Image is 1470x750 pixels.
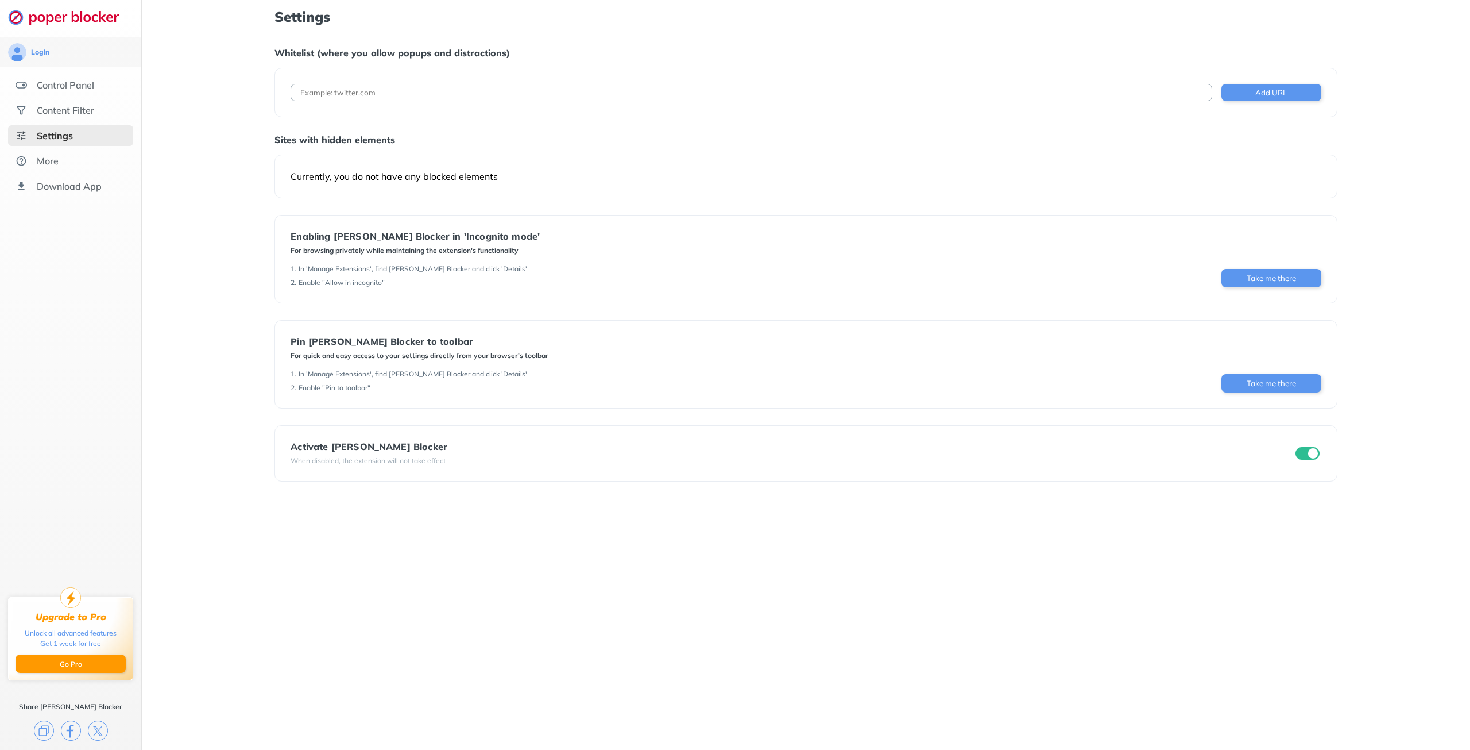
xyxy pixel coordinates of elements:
[16,180,27,192] img: download-app.svg
[299,383,370,393] div: Enable "Pin to toolbar"
[40,639,101,649] div: Get 1 week for free
[37,155,59,167] div: More
[291,231,540,241] div: Enabling [PERSON_NAME] Blocker in 'Incognito mode'
[16,79,27,91] img: features.svg
[16,155,27,167] img: about.svg
[291,456,447,466] div: When disabled, the extension will not take effect
[60,587,81,608] img: upgrade-to-pro.svg
[299,278,385,287] div: Enable "Allow in incognito"
[19,702,122,711] div: Share [PERSON_NAME] Blocker
[299,370,527,379] div: In 'Manage Extensions', find [PERSON_NAME] Blocker and click 'Details'
[291,171,1321,182] div: Currently, you do not have any blocked elements
[291,246,540,255] div: For browsing privately while maintaining the extension's functionality
[274,134,1337,145] div: Sites with hidden elements
[291,264,296,274] div: 1 .
[37,180,102,192] div: Download App
[16,130,27,141] img: settings-selected.svg
[34,721,54,741] img: copy.svg
[274,47,1337,59] div: Whitelist (where you allow popups and distractions)
[291,441,447,452] div: Activate [PERSON_NAME] Blocker
[8,43,26,61] img: avatar.svg
[291,370,296,379] div: 1 .
[291,278,296,287] div: 2 .
[274,9,1337,24] h1: Settings
[16,105,27,116] img: social.svg
[291,383,296,393] div: 2 .
[1221,84,1321,101] button: Add URL
[1221,374,1321,393] button: Take me there
[299,264,527,274] div: In 'Manage Extensions', find [PERSON_NAME] Blocker and click 'Details'
[8,9,131,25] img: logo-webpage.svg
[61,721,81,741] img: facebook.svg
[291,351,548,360] div: For quick and easy access to your settings directly from your browser's toolbar
[291,84,1212,101] input: Example: twitter.com
[88,721,108,741] img: x.svg
[37,130,73,141] div: Settings
[31,48,49,57] div: Login
[16,655,126,673] button: Go Pro
[37,105,94,116] div: Content Filter
[291,336,548,347] div: Pin [PERSON_NAME] Blocker to toolbar
[36,611,106,622] div: Upgrade to Pro
[37,79,94,91] div: Control Panel
[1221,269,1321,287] button: Take me there
[25,628,117,639] div: Unlock all advanced features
